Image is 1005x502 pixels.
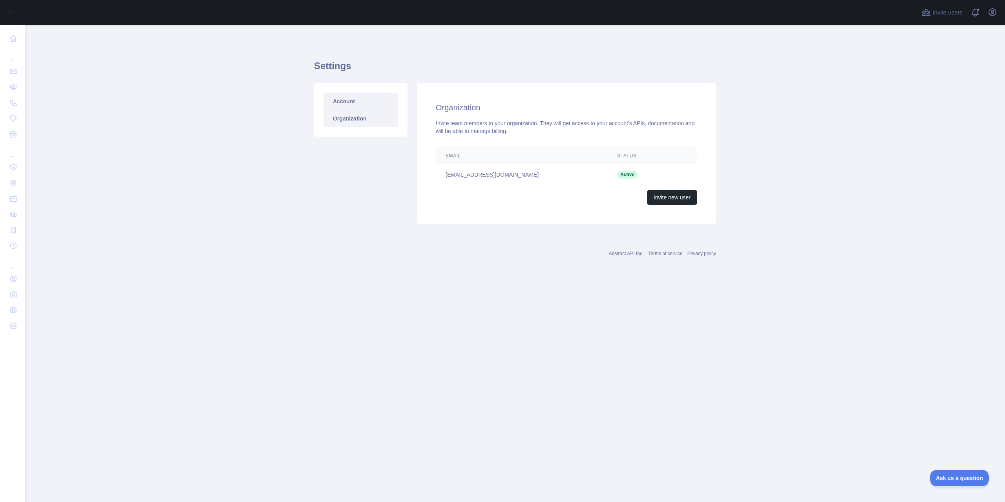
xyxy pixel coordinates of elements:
[323,93,398,110] a: Account
[608,148,668,164] th: Status
[930,470,989,486] iframe: Toggle Customer Support
[323,110,398,127] a: Organization
[609,251,644,256] a: Abstract API Inc.
[436,148,608,164] th: Email
[932,8,963,17] span: Invite users
[648,251,682,256] a: Terms of service
[647,190,697,205] button: Invite new user
[436,164,608,185] td: [EMAIL_ADDRESS][DOMAIN_NAME]
[436,119,697,135] div: Invite team members to your organization. They will get access to your account's APIs, documentat...
[6,254,19,270] div: ...
[687,251,716,256] a: Privacy policy
[436,102,697,113] h2: Organization
[314,60,716,78] h1: Settings
[617,171,638,179] span: Active
[6,47,19,63] div: ...
[6,143,19,159] div: ...
[920,6,964,19] button: Invite users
